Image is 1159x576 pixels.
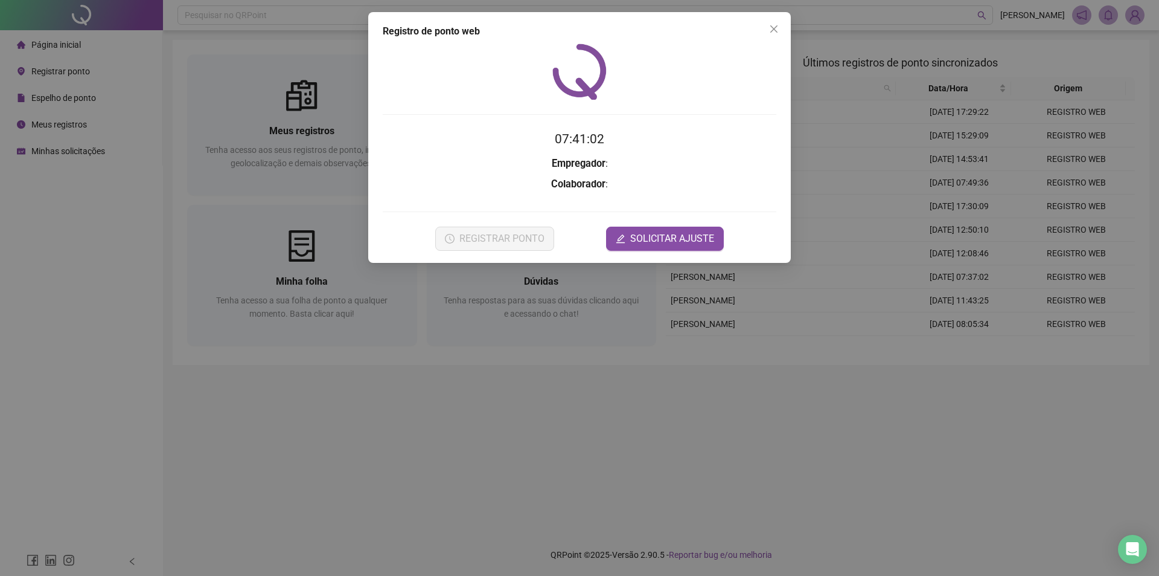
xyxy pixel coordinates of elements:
[383,156,776,172] h3: :
[1118,535,1147,564] div: Open Intercom Messenger
[616,234,625,244] span: edit
[606,227,724,251] button: editSOLICITAR AJUSTE
[555,132,604,146] time: 07:41:02
[435,227,554,251] button: REGISTRAR PONTO
[552,44,607,100] img: QRPoint
[383,176,776,192] h3: :
[551,178,605,190] strong: Colaborador
[630,231,714,246] span: SOLICITAR AJUSTE
[769,24,779,34] span: close
[383,24,776,39] div: Registro de ponto web
[552,158,605,169] strong: Empregador
[764,19,784,39] button: Close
